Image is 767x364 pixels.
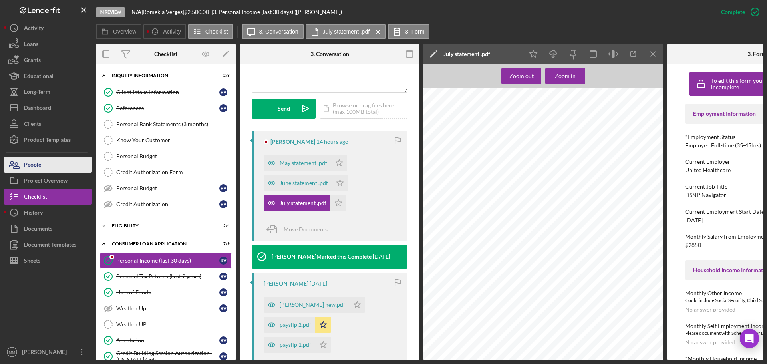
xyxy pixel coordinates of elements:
[100,332,232,348] a: AttestationRV
[112,73,210,78] div: Inquiry Information
[100,253,232,269] a: Personal Income (last 30 days)RV
[4,344,92,360] button: MM[PERSON_NAME]
[272,253,372,260] div: [PERSON_NAME] Marked this Complete
[116,350,219,363] div: Credit Building Session Authorization- [US_STATE] Only
[116,201,219,207] div: Credit Authorization
[555,68,576,84] div: Zoom in
[388,24,429,39] button: 3. Form
[116,273,219,280] div: Personal Tax Returns (Last 2 years)
[113,28,136,35] label: Overview
[264,317,331,333] button: payslip 2.pdf
[116,185,219,191] div: Personal Budget
[278,99,290,119] div: Send
[215,241,230,246] div: 7 / 9
[509,68,534,84] div: Zoom out
[4,205,92,221] button: History
[112,223,210,228] div: Eligibility
[280,200,326,206] div: July statement .pdf
[24,116,41,134] div: Clients
[4,221,92,237] button: Documents
[131,8,141,15] b: N/A
[184,9,211,15] div: $2,500.00
[264,297,365,313] button: [PERSON_NAME] new.pdf
[100,116,232,132] a: Personal Bank Statements (3 months)
[219,273,227,280] div: R V
[4,189,92,205] button: Checklist
[24,52,41,70] div: Grants
[24,205,43,223] div: History
[100,316,232,332] a: Weather UP
[280,180,328,186] div: June statement .pdf
[116,137,231,143] div: Know Your Customer
[100,180,232,196] a: Personal BudgetRV
[264,337,331,353] button: payslip 1.pdf
[373,253,390,260] time: 2025-08-13 14:44
[205,28,228,35] label: Checklist
[685,167,731,173] div: United Healthcare
[685,217,703,223] div: [DATE]
[264,219,336,239] button: Move Documents
[100,300,232,316] a: Weather UpRV
[219,257,227,265] div: R V
[280,302,345,308] div: [PERSON_NAME] new.pdf
[24,237,76,255] div: Document Templates
[4,20,92,36] button: Activity
[9,350,15,354] text: MM
[215,73,230,78] div: 2 / 8
[280,322,311,328] div: payslip 2.pdf
[306,24,386,39] button: July statement .pdf
[116,105,219,111] div: References
[4,84,92,100] button: Long-Term
[685,142,761,149] div: Employed Full-time (35-45hrs)
[713,4,763,20] button: Complete
[143,9,184,15] div: Romekia Verges |
[24,253,40,271] div: Sheets
[24,36,38,54] div: Loans
[4,253,92,269] a: Sheets
[100,84,232,100] a: Client Intake InformationRV
[284,226,328,233] span: Move Documents
[219,88,227,96] div: R V
[747,51,767,57] div: 3. Form
[721,4,745,20] div: Complete
[116,321,231,328] div: Weather UP
[4,36,92,52] button: Loans
[4,132,92,148] button: Product Templates
[4,100,92,116] button: Dashboard
[219,304,227,312] div: R V
[219,184,227,192] div: R V
[100,100,232,116] a: ReferencesRV
[685,242,701,248] div: $2850
[264,155,347,171] button: May statement .pdf
[188,24,233,39] button: Checklist
[219,200,227,208] div: R V
[4,157,92,173] button: People
[116,305,219,312] div: Weather Up
[4,237,92,253] button: Document Templates
[219,104,227,112] div: R V
[264,195,346,211] button: July statement .pdf
[112,241,210,246] div: Consumer Loan Application
[4,52,92,68] a: Grants
[4,68,92,84] button: Educational
[316,139,348,145] time: 2025-08-15 01:31
[545,68,585,84] button: Zoom in
[685,192,726,198] div: DSNP Navigator
[100,148,232,164] a: Personal Budget
[24,20,44,38] div: Activity
[96,24,141,39] button: Overview
[100,269,232,284] a: Personal Tax Returns (Last 2 years)RV
[116,89,219,95] div: Client Intake Information
[211,9,342,15] div: | 3. Personal Income (last 30 days) ([PERSON_NAME])
[143,24,186,39] button: Activity
[259,28,298,35] label: 3. Conversation
[96,7,125,17] div: In Review
[100,196,232,212] a: Credit AuthorizationRV
[24,68,54,86] div: Educational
